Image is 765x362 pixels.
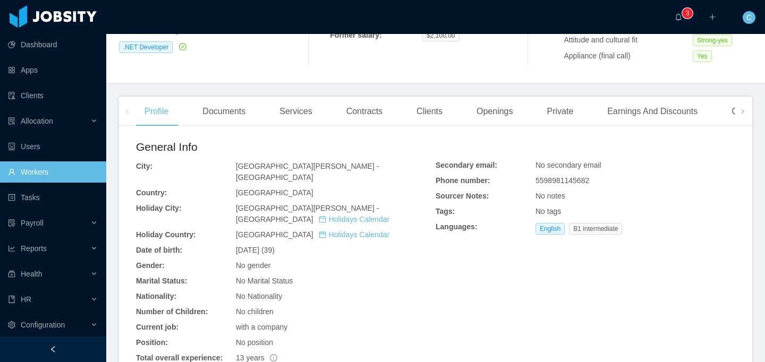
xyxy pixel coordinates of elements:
[319,231,326,238] i: icon: calendar
[8,34,98,55] a: icon: pie-chartDashboard
[194,97,254,126] div: Documents
[21,219,44,227] span: Payroll
[8,219,15,227] i: icon: file-protect
[535,223,565,235] span: English
[535,192,565,200] span: No notes
[136,261,165,270] b: Gender:
[136,292,176,300] b: Nationality:
[8,85,98,106] a: icon: auditClients
[236,188,313,197] span: [GEOGRAPHIC_DATA]
[179,43,186,50] i: icon: check-circle
[8,161,98,183] a: icon: userWorkers
[8,117,15,125] i: icon: solution
[236,292,282,300] span: No Nationality
[136,307,208,316] b: Number of Children:
[136,139,436,156] h2: General Info
[136,188,167,197] b: Country:
[709,13,716,21] i: icon: plus
[236,354,277,362] span: 13 years
[136,204,182,212] b: Holiday City:
[271,97,320,126] div: Services
[136,354,223,362] b: Total overall experience:
[21,321,65,329] span: Configuration
[436,176,490,185] b: Phone number:
[682,8,693,19] sup: 3
[21,244,47,253] span: Reports
[136,338,168,347] b: Position:
[693,35,732,46] span: Strong-yes
[136,277,187,285] b: Marital Status:
[746,11,752,24] span: C
[236,338,273,347] span: No position
[436,192,489,200] b: Sourcer Notes:
[436,161,497,169] b: Secondary email:
[693,50,712,62] span: Yes
[8,59,98,81] a: icon: appstoreApps
[125,109,130,114] i: icon: left
[236,277,293,285] span: No Marital Status
[422,30,459,41] span: $2,100.00
[319,230,389,239] a: icon: calendarHolidays Calendar
[436,207,455,216] b: Tags:
[136,97,177,126] div: Profile
[535,161,601,169] span: No secondary email
[177,42,186,51] a: icon: check-circle
[236,246,275,254] span: [DATE] (39)
[8,245,15,252] i: icon: line-chart
[569,223,622,235] span: B1 intermediate
[236,307,274,316] span: No children
[539,97,582,126] div: Private
[686,8,690,19] p: 3
[535,206,735,217] div: No tags
[564,35,693,46] div: Attitude and cultural fit
[236,261,270,270] span: No gender
[236,204,389,223] span: [GEOGRAPHIC_DATA][PERSON_NAME] - [GEOGRAPHIC_DATA]
[21,295,31,304] span: HR
[136,246,182,254] b: Date of birth:
[338,97,391,126] div: Contracts
[468,97,522,126] div: Openings
[740,109,745,114] i: icon: right
[599,97,706,126] div: Earnings And Discounts
[564,50,693,62] div: Appliance (final call)
[136,162,152,170] b: City:
[236,230,389,239] span: [GEOGRAPHIC_DATA]
[119,41,173,53] span: .NET Developer
[21,117,53,125] span: Allocation
[319,216,326,223] i: icon: calendar
[8,321,15,329] i: icon: setting
[8,296,15,303] i: icon: book
[270,354,277,361] span: info-circle
[236,323,287,331] span: with a company
[236,162,379,182] span: [GEOGRAPHIC_DATA][PERSON_NAME] - [GEOGRAPHIC_DATA]
[8,136,98,157] a: icon: robotUsers
[675,13,682,21] i: icon: bell
[330,31,381,39] b: Former salary:
[8,187,98,208] a: icon: profileTasks
[535,176,589,185] span: 5598981145682
[21,270,42,278] span: Health
[408,97,451,126] div: Clients
[136,323,178,331] b: Current job:
[8,270,15,278] i: icon: medicine-box
[436,222,478,231] b: Languages:
[136,230,196,239] b: Holiday Country:
[319,215,389,223] a: icon: calendarHolidays Calendar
